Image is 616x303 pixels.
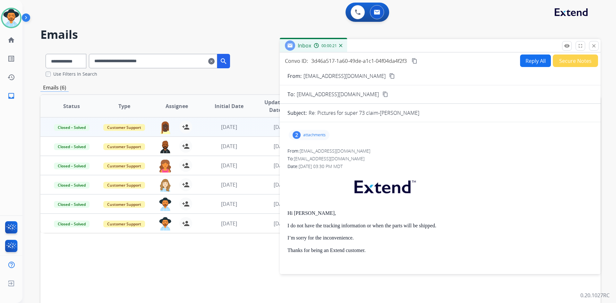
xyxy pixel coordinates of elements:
[299,163,343,169] span: [DATE] 03:30 PM MDT
[166,102,188,110] span: Assignee
[7,73,15,81] mat-icon: history
[2,9,20,27] img: avatar
[159,121,172,134] img: agent-avatar
[221,181,237,188] span: [DATE]
[182,200,190,208] mat-icon: person_add
[274,181,290,188] span: [DATE]
[40,84,69,92] p: Emails (6)
[580,291,610,299] p: 0.20.1027RC
[40,28,601,41] h2: Emails
[287,156,593,162] div: To:
[103,163,145,169] span: Customer Support
[182,142,190,150] mat-icon: person_add
[553,55,598,67] button: Secure Notes
[182,220,190,227] mat-icon: person_add
[297,90,379,98] span: [EMAIL_ADDRESS][DOMAIN_NAME]
[577,43,583,49] mat-icon: fullscreen
[311,57,407,64] span: 3d46a517-1a60-49de-a1c1-04f04da4f2f3
[287,109,307,117] p: Subject:
[304,72,386,80] p: [EMAIL_ADDRESS][DOMAIN_NAME]
[221,143,237,150] span: [DATE]
[520,55,551,67] button: Reply All
[303,132,326,138] p: attachments
[182,123,190,131] mat-icon: person_add
[221,200,237,207] span: [DATE]
[220,57,227,65] mat-icon: search
[221,220,237,227] span: [DATE]
[118,102,130,110] span: Type
[564,43,570,49] mat-icon: remove_red_eye
[287,210,593,216] p: Hi [PERSON_NAME],
[54,143,90,150] span: Closed – Solved
[54,201,90,208] span: Closed – Solved
[274,123,290,130] span: [DATE]
[293,131,301,139] div: 2
[298,42,311,49] span: Inbox
[208,57,215,65] mat-icon: clear
[54,124,90,131] span: Closed – Solved
[287,72,302,80] p: From:
[182,162,190,169] mat-icon: person_add
[159,198,172,211] img: agent-avatar
[346,173,422,198] img: extend.png
[7,92,15,100] mat-icon: inbox
[287,90,295,98] p: To:
[7,55,15,63] mat-icon: list_alt
[287,163,593,170] div: Date:
[294,156,364,162] span: [EMAIL_ADDRESS][DOMAIN_NAME]
[300,148,370,154] span: [EMAIL_ADDRESS][DOMAIN_NAME]
[103,143,145,150] span: Customer Support
[309,109,419,117] p: Re: Pictures for super 73 claim-[PERSON_NAME]
[159,140,172,153] img: agent-avatar
[54,182,90,189] span: Closed – Solved
[53,71,97,77] label: Use Filters In Search
[221,123,237,130] span: [DATE]
[159,178,172,192] img: agent-avatar
[274,220,290,227] span: [DATE]
[103,221,145,227] span: Customer Support
[7,36,15,44] mat-icon: home
[274,200,290,207] span: [DATE]
[274,162,290,169] span: [DATE]
[287,148,593,154] div: From:
[103,201,145,208] span: Customer Support
[159,159,172,173] img: agent-avatar
[159,217,172,231] img: agent-avatar
[287,223,593,229] p: I do not have the tracking information or when the parts will be shipped.
[382,91,388,97] mat-icon: content_copy
[54,163,90,169] span: Closed – Solved
[261,98,290,114] span: Updated Date
[103,124,145,131] span: Customer Support
[63,102,80,110] span: Status
[389,73,395,79] mat-icon: content_copy
[54,221,90,227] span: Closed – Solved
[591,43,597,49] mat-icon: close
[285,57,308,65] p: Convo ID:
[412,58,417,64] mat-icon: content_copy
[221,162,237,169] span: [DATE]
[287,248,593,253] p: Thanks for being an Extend customer.
[215,102,244,110] span: Initial Date
[103,182,145,189] span: Customer Support
[321,43,337,48] span: 00:00:21
[274,143,290,150] span: [DATE]
[182,181,190,189] mat-icon: person_add
[287,235,593,241] p: I’m sorry for the inconvenience.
